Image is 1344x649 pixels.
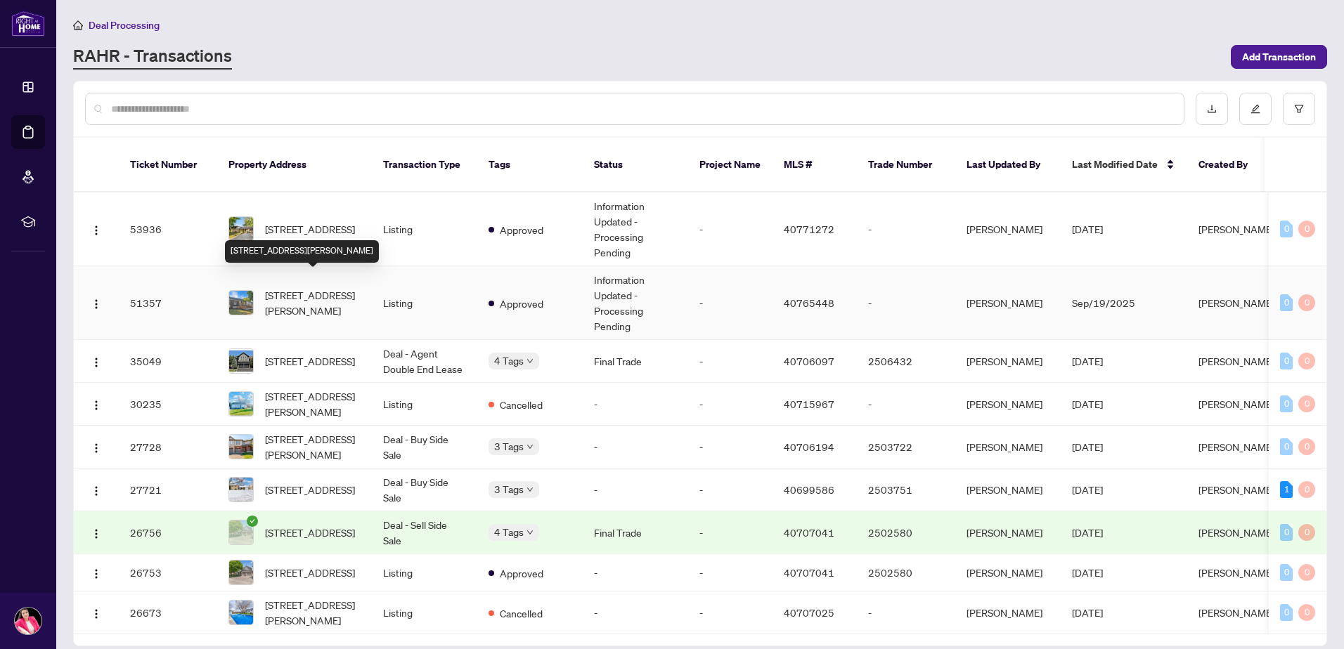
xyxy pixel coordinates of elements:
[688,591,773,634] td: -
[1196,93,1228,125] button: download
[372,340,477,383] td: Deal - Agent Double End Lease
[1298,221,1315,237] div: 0
[583,266,688,340] td: Information Updated - Processing Pending
[857,340,955,383] td: 2506432
[1198,223,1274,235] span: [PERSON_NAME]
[119,138,217,192] th: Ticket Number
[85,561,108,584] button: Logo
[229,291,253,315] img: thumbnail-img
[372,192,477,266] td: Listing
[857,383,955,426] td: -
[955,138,1061,192] th: Last Updated By
[857,554,955,591] td: 2502580
[1280,294,1293,311] div: 0
[583,192,688,266] td: Information Updated - Processing Pending
[784,526,834,539] span: 40707041
[229,217,253,241] img: thumbnail-img
[85,601,108,624] button: Logo
[526,358,534,365] span: down
[85,393,108,415] button: Logo
[119,266,217,340] td: 51357
[500,397,543,412] span: Cancelled
[1207,104,1217,114] span: download
[91,357,102,368] img: Logo
[857,192,955,266] td: -
[784,296,834,309] span: 40765448
[784,398,834,410] span: 40715967
[91,299,102,310] img: Logo
[583,383,688,426] td: -
[1072,566,1103,579] span: [DATE]
[229,349,253,373] img: thumbnail-img
[494,353,524,369] span: 4 Tags
[688,426,773,468] td: -
[85,521,108,544] button: Logo
[955,266,1061,340] td: [PERSON_NAME]
[119,591,217,634] td: 26673
[784,606,834,619] span: 40707025
[688,340,773,383] td: -
[688,266,773,340] td: -
[1072,398,1103,410] span: [DATE]
[1198,526,1274,539] span: [PERSON_NAME]
[1280,481,1293,498] div: 1
[955,426,1061,468] td: [PERSON_NAME]
[494,438,524,454] span: 3 Tags
[225,240,379,263] div: [STREET_ADDRESS][PERSON_NAME]
[91,608,102,619] img: Logo
[1242,46,1316,68] span: Add Transaction
[119,554,217,591] td: 26753
[265,221,355,237] span: [STREET_ADDRESS]
[784,355,834,367] span: 40706097
[265,287,361,318] span: [STREET_ADDRESS][PERSON_NAME]
[119,340,217,383] td: 35049
[229,392,253,416] img: thumbnail-img
[500,565,543,581] span: Approved
[1061,138,1187,192] th: Last Modified Date
[1198,440,1274,453] span: [PERSON_NAME]
[1294,104,1304,114] span: filter
[265,431,361,462] span: [STREET_ADDRESS][PERSON_NAME]
[85,350,108,372] button: Logo
[955,554,1061,591] td: [PERSON_NAME]
[229,520,253,544] img: thumbnail-img
[1072,157,1158,172] span: Last Modified Date
[526,443,534,450] span: down
[955,591,1061,634] td: [PERSON_NAME]
[265,388,361,419] span: [STREET_ADDRESS][PERSON_NAME]
[688,192,773,266] td: -
[85,218,108,240] button: Logo
[526,486,534,493] span: down
[1298,481,1315,498] div: 0
[372,426,477,468] td: Deal - Buy Side Sale
[1198,296,1274,309] span: [PERSON_NAME]
[85,291,108,314] button: Logo
[372,511,477,554] td: Deal - Sell Side Sale
[955,192,1061,266] td: [PERSON_NAME]
[91,400,102,411] img: Logo
[1280,604,1293,621] div: 0
[73,20,83,30] span: home
[91,528,102,539] img: Logo
[1072,355,1103,367] span: [DATE]
[784,223,834,235] span: 40771272
[119,468,217,511] td: 27721
[583,511,688,554] td: Final Trade
[857,591,955,634] td: -
[91,225,102,236] img: Logo
[857,426,955,468] td: 2503722
[372,468,477,511] td: Deal - Buy Side Sale
[119,511,217,554] td: 26756
[784,483,834,496] span: 40699586
[773,138,857,192] th: MLS #
[119,383,217,426] td: 30235
[1072,483,1103,496] span: [DATE]
[494,481,524,497] span: 3 Tags
[1283,93,1315,125] button: filter
[91,568,102,579] img: Logo
[494,524,524,540] span: 4 Tags
[688,554,773,591] td: -
[372,138,477,192] th: Transaction Type
[1251,104,1260,114] span: edit
[1280,564,1293,581] div: 0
